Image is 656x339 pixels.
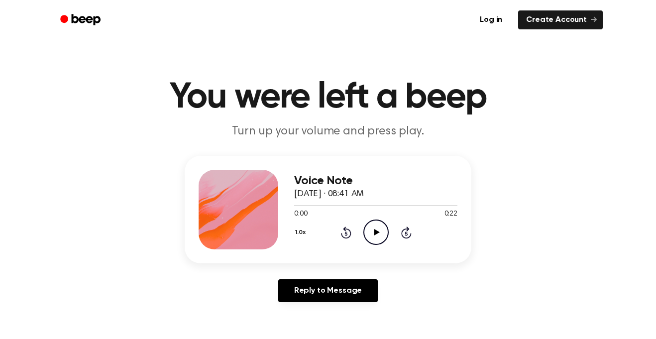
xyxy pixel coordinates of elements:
a: Beep [53,10,109,30]
button: 1.0x [294,224,309,241]
p: Turn up your volume and press play. [137,123,519,140]
span: [DATE] · 08:41 AM [294,190,364,199]
a: Log in [470,8,512,31]
span: 0:22 [444,209,457,220]
a: Reply to Message [278,279,378,302]
span: 0:00 [294,209,307,220]
h3: Voice Note [294,174,457,188]
a: Create Account [518,10,603,29]
h1: You were left a beep [73,80,583,115]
